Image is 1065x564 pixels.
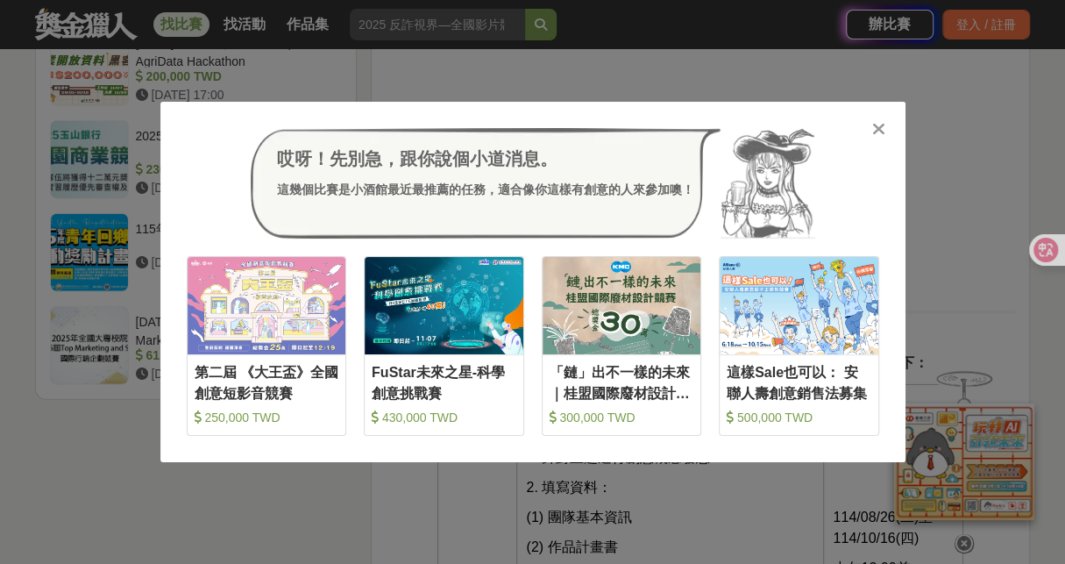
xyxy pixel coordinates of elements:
[365,257,523,354] img: Cover Image
[550,409,694,426] div: 300,000 TWD
[727,362,871,402] div: 這樣Sale也可以： 安聯人壽創意銷售法募集
[372,409,516,426] div: 430,000 TWD
[277,146,694,172] div: 哎呀！先別急，跟你說個小道消息。
[550,362,694,402] div: 「鏈」出不一樣的未來｜桂盟國際廢材設計競賽
[277,181,694,199] div: 這幾個比賽是小酒館最近最推薦的任務，適合像你這樣有創意的人來參加噢！
[195,362,339,402] div: 第二屆 《大王盃》全國創意短影音競賽
[719,256,879,436] a: Cover Image這樣Sale也可以： 安聯人壽創意銷售法募集 500,000 TWD
[727,409,871,426] div: 500,000 TWD
[720,257,878,354] img: Cover Image
[543,257,701,354] img: Cover Image
[372,362,516,402] div: FuStar未來之星-科學創意挑戰賽
[187,256,347,436] a: Cover Image第二屆 《大王盃》全國創意短影音競賽 250,000 TWD
[721,128,815,239] img: Avatar
[195,409,339,426] div: 250,000 TWD
[188,257,346,354] img: Cover Image
[542,256,702,436] a: Cover Image「鏈」出不一樣的未來｜桂盟國際廢材設計競賽 300,000 TWD
[364,256,524,436] a: Cover ImageFuStar未來之星-科學創意挑戰賽 430,000 TWD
